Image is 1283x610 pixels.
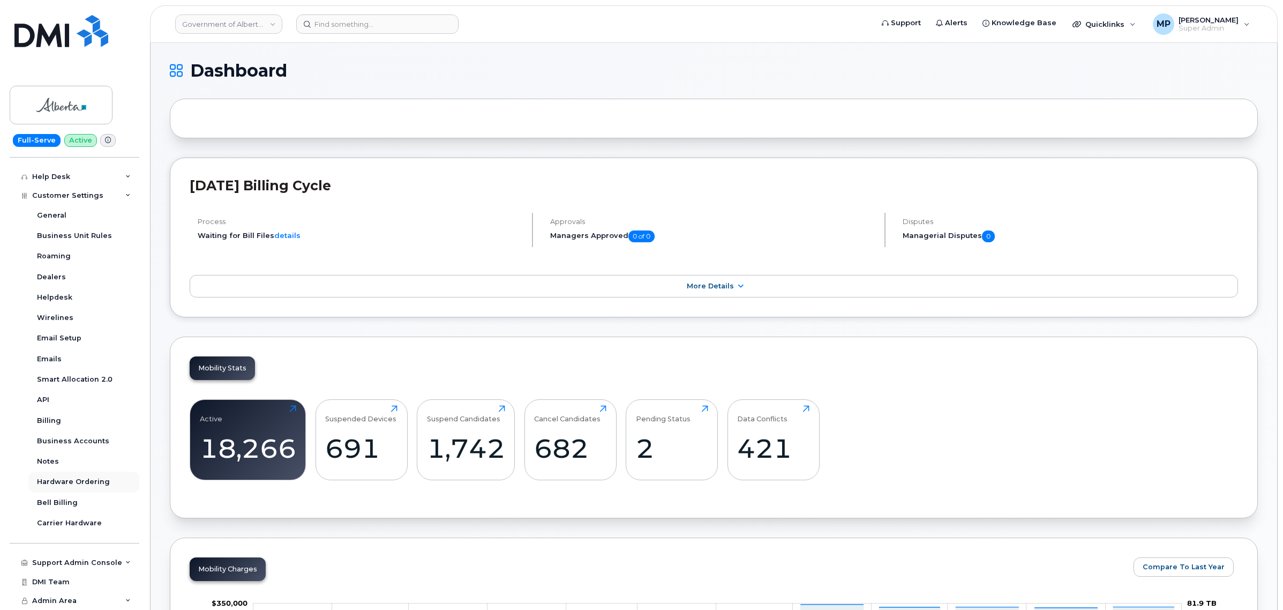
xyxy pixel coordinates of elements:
tspan: 81.9 TB [1187,599,1217,607]
div: 682 [534,433,606,464]
button: Compare To Last Year [1134,557,1234,577]
span: Dashboard [190,63,287,79]
span: 0 of 0 [628,230,655,242]
h4: Approvals [550,218,875,226]
h5: Managers Approved [550,230,875,242]
div: 2 [636,433,708,464]
div: Pending Status [636,405,691,423]
div: 1,742 [427,433,505,464]
a: Suspended Devices691 [325,405,397,474]
div: 691 [325,433,397,464]
h5: Managerial Disputes [903,230,1238,242]
li: Waiting for Bill Files [198,230,523,241]
a: Pending Status2 [636,405,708,474]
span: Compare To Last Year [1143,562,1225,572]
a: Active18,266 [200,405,296,474]
a: Suspend Candidates1,742 [427,405,505,474]
div: 18,266 [200,433,296,464]
span: 0 [982,230,995,242]
div: 421 [737,433,809,464]
div: Active [200,405,222,423]
span: More Details [687,282,734,290]
a: Data Conflicts421 [737,405,809,474]
h4: Process [198,218,523,226]
h4: Disputes [903,218,1238,226]
tspan: $350,000 [212,599,247,607]
div: Suspended Devices [325,405,396,423]
div: Data Conflicts [737,405,787,423]
h2: [DATE] Billing Cycle [190,177,1238,194]
div: Cancel Candidates [534,405,601,423]
g: $0 [212,599,247,607]
a: details [274,231,301,240]
a: Cancel Candidates682 [534,405,606,474]
div: Suspend Candidates [427,405,500,423]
